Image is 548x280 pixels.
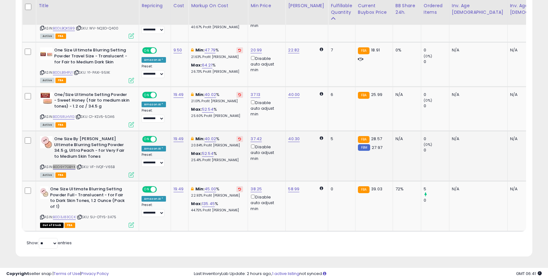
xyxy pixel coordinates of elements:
[173,47,182,53] a: 9.50
[191,107,243,118] div: %
[424,198,449,203] div: 0
[173,3,186,9] div: Cost
[371,47,380,53] span: 18.91
[191,3,245,9] div: Markup on Cost
[142,196,166,202] div: Amazon AI *
[142,203,166,217] div: Preset:
[40,122,54,128] span: All listings currently available for purchase on Amazon
[53,26,75,31] a: B0DLBQKSB9
[53,214,76,220] a: B0D3J83CCK
[251,47,262,53] a: 20.99
[40,136,134,177] div: ASIN:
[54,136,130,161] b: One Size By [PERSON_NAME] Ultimate Blurring Setting Powder 34.5 g, Ultra Peach - for Very Fair to...
[424,98,432,103] small: (0%)
[55,34,66,39] span: FBA
[6,271,29,277] strong: Copyright
[142,57,166,63] div: Amazon AI *
[6,271,109,277] div: seller snap | |
[191,62,202,68] b: Max:
[358,144,370,151] small: FBM
[77,214,116,219] span: | SKU: 5U-OTY5-3A75
[331,47,350,53] div: 7
[331,186,350,192] div: 0
[143,92,151,98] span: ON
[202,151,214,157] a: 52.54
[53,114,75,119] a: B0D5RLHV1G
[358,136,370,143] small: FBA
[191,70,243,74] p: 26.73% Profit [PERSON_NAME]
[53,70,73,75] a: B0DLB94PJ1
[358,186,370,193] small: FBA
[76,26,118,31] span: | SKU: WV-NQ3D-Q400
[54,92,130,111] b: One/Size Ultimate Setting Powder - Sweet Honey (fair to medium skin tones) - 1.2 oz / 34.5 g
[191,201,202,207] b: Max:
[195,92,205,98] b: Min:
[452,47,503,53] div: N/A
[191,114,243,118] p: 25.60% Profit [PERSON_NAME]
[372,145,382,151] span: 27.97
[191,47,243,59] div: %
[191,99,243,103] p: 21.01% Profit [PERSON_NAME]
[191,136,243,148] div: %
[39,3,136,9] div: Title
[191,55,243,59] p: 21.63% Profit [PERSON_NAME]
[195,136,205,142] b: Min:
[288,92,300,98] a: 40.00
[395,3,418,16] div: BB Share 24h.
[204,92,216,98] a: 40.02
[194,271,542,277] div: Last InventoryLab Update: 2 hours ago, not synced.
[424,54,432,59] small: (0%)
[395,92,416,98] div: N/A
[53,164,75,170] a: B0D9Y7GBYK
[424,92,449,98] div: 0
[142,3,168,9] div: Repricing
[191,158,243,162] p: 25.41% Profit [PERSON_NAME]
[65,223,75,228] span: FBA
[27,240,72,246] span: Show: entries
[156,137,166,142] span: OFF
[142,146,166,151] div: Amazon AI *
[395,47,416,53] div: 0%
[195,186,205,192] b: Min:
[371,136,382,142] span: 28.57
[371,186,382,192] span: 39.03
[331,92,350,98] div: 6
[156,187,166,192] span: OFF
[204,186,216,192] a: 45.00
[81,271,109,277] a: Privacy Policy
[143,187,151,192] span: ON
[395,136,416,142] div: N/A
[288,186,299,192] a: 58.99
[371,92,382,98] span: 25.99
[191,25,243,29] p: 40.67% Profit [PERSON_NAME]
[331,136,350,142] div: 5
[173,136,184,142] a: 19.49
[358,3,390,16] div: Current Buybox Price
[40,78,54,83] span: All listings currently available for purchase on Amazon
[251,143,281,161] div: Disable auto adjust min
[40,186,134,227] div: ASIN:
[204,47,215,53] a: 47.79
[191,62,243,74] div: %
[191,92,243,103] div: %
[204,136,216,142] a: 40.02
[74,70,110,75] span: | SKU: Y1-PAXI-95XK
[272,271,299,277] a: 1 active listing
[288,47,299,53] a: 22.82
[54,47,130,66] b: One Size Ultimate Blurring Setting Powder Travel Size - Translucent - for Fair to Medium Dark Skin
[143,137,151,142] span: ON
[202,201,215,207] a: 135.45
[195,47,205,53] b: Min:
[191,193,243,198] p: 22.93% Profit [PERSON_NAME]
[452,186,503,192] div: N/A
[142,153,166,167] div: Preset:
[251,99,281,117] div: Disable auto adjust min
[288,136,300,142] a: 40.30
[251,55,281,73] div: Disable auto adjust min
[395,186,416,192] div: 72%
[191,186,243,198] div: %
[424,59,449,65] div: 0
[40,223,64,228] span: All listings that are currently out of stock and unavailable for purchase on Amazon
[40,136,53,148] img: 51GxKWdjtQL._SL40_.jpg
[55,122,66,128] span: FBA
